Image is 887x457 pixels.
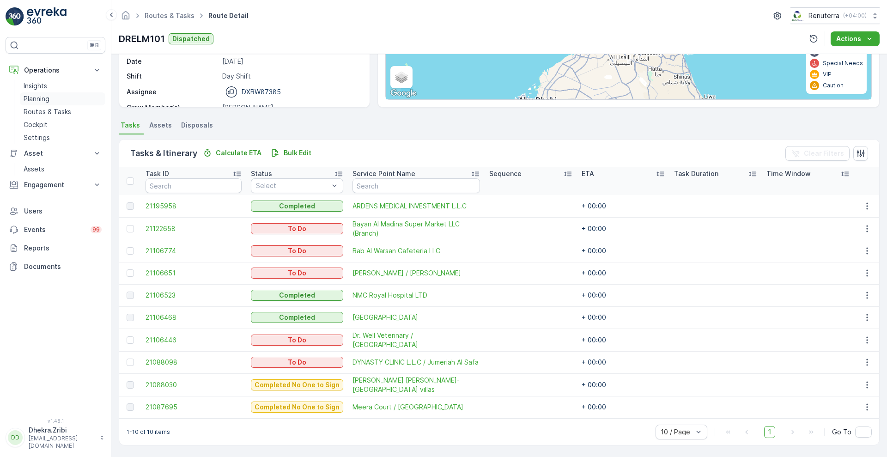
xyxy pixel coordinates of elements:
[199,147,265,158] button: Calculate ETA
[489,169,522,178] p: Sequence
[255,402,340,412] p: Completed No One to Sign
[127,403,134,411] div: Toggle Row Selected
[352,313,480,322] span: [GEOGRAPHIC_DATA]
[790,11,805,21] img: Screenshot_2024-07-26_at_13.33.01.png
[267,147,315,158] button: Bulk Edit
[352,178,480,193] input: Search
[20,92,105,105] a: Planning
[92,226,100,233] p: 99
[577,240,669,262] td: + 00:00
[130,147,197,160] p: Tasks & Itinerary
[284,148,311,158] p: Bulk Edit
[24,244,102,253] p: Reports
[352,358,480,367] a: DYNASTY CLINIC L.L.C / Jumeriah Al Safa
[251,290,343,301] button: Completed
[127,428,170,436] p: 1-10 of 10 items
[29,426,95,435] p: Dhekra.Zribi
[24,180,87,189] p: Engagement
[127,225,134,232] div: Toggle Row Selected
[577,262,669,284] td: + 00:00
[24,133,50,142] p: Settings
[388,87,419,99] img: Google
[674,169,718,178] p: Task Duration
[6,418,105,424] span: v 1.48.1
[251,312,343,323] button: Completed
[288,268,306,278] p: To Do
[127,314,134,321] div: Toggle Row Selected
[251,169,272,178] p: Status
[577,373,669,396] td: + 00:00
[127,57,219,66] p: Date
[146,201,242,211] a: 21195958
[577,217,669,240] td: + 00:00
[6,7,24,26] img: logo
[20,163,105,176] a: Assets
[279,313,315,322] p: Completed
[832,427,851,437] span: Go To
[352,291,480,300] span: NMC Royal Hospital LTD
[146,313,242,322] a: 21106468
[288,246,306,256] p: To Do
[6,257,105,276] a: Documents
[121,14,131,22] a: Homepage
[172,34,210,43] p: Dispatched
[764,426,775,438] span: 1
[352,331,480,349] a: Dr. Well Veterinary / Jumeirah
[843,12,867,19] p: ( +04:00 )
[146,402,242,412] a: 21087695
[20,118,105,131] a: Cockpit
[352,219,480,238] a: Bayan Al Madina Super Market LLC (Branch)
[207,11,250,20] span: Route Detail
[352,246,480,256] a: Bab Al Warsan Cafeteria LLC
[146,246,242,256] span: 21106774
[256,181,329,190] p: Select
[146,169,169,178] p: Task ID
[24,149,87,158] p: Asset
[766,169,811,178] p: Time Window
[288,224,306,233] p: To Do
[352,402,480,412] span: Meera Court / [GEOGRAPHIC_DATA]
[251,201,343,212] button: Completed
[24,225,85,234] p: Events
[785,146,850,161] button: Clear Filters
[288,358,306,367] p: To Do
[127,247,134,255] div: Toggle Row Selected
[146,291,242,300] a: 21106523
[222,103,360,112] p: [PERSON_NAME]
[169,33,213,44] button: Dispatched
[146,380,242,390] span: 21088030
[352,313,480,322] a: Al Zahra Hospital
[6,61,105,79] button: Operations
[352,268,480,278] span: [PERSON_NAME] / [PERSON_NAME]
[279,291,315,300] p: Completed
[216,148,261,158] p: Calculate ETA
[790,7,880,24] button: Renuterra(+04:00)
[6,202,105,220] a: Users
[146,224,242,233] a: 21122658
[288,335,306,345] p: To Do
[831,31,880,46] button: Actions
[388,87,419,99] a: Open this area in Google Maps (opens a new window)
[8,430,23,445] div: DD
[577,195,669,217] td: + 00:00
[391,67,412,87] a: Layers
[577,329,669,351] td: + 00:00
[804,149,844,158] p: Clear Filters
[823,60,863,67] p: Special Needs
[127,381,134,389] div: Toggle Row Selected
[352,402,480,412] a: Meera Court / Jumeirah
[24,107,71,116] p: Routes & Tasks
[121,121,140,130] span: Tasks
[352,169,415,178] p: Service Point Name
[127,103,219,112] p: Crew Member(s)
[823,82,844,89] p: Caution
[6,220,105,239] a: Events99
[146,335,242,345] span: 21106446
[127,359,134,366] div: Toggle Row Selected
